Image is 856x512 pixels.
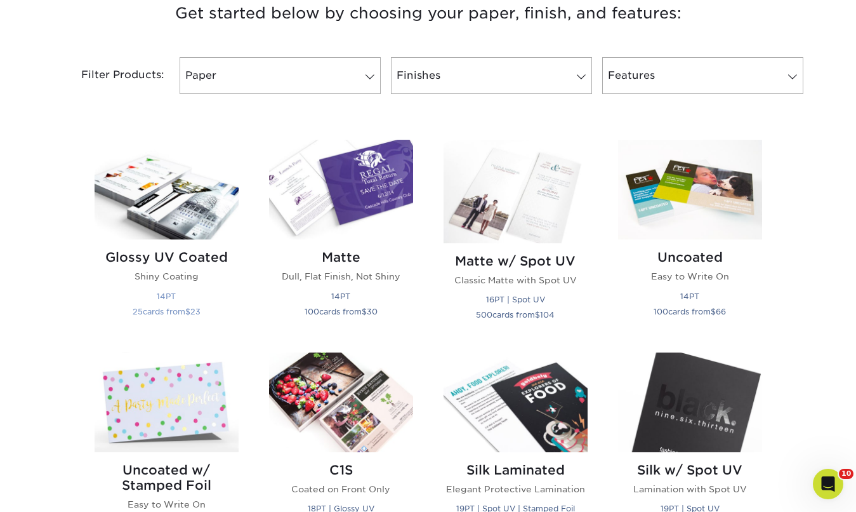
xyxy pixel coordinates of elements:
[95,140,239,239] img: Glossy UV Coated Postcards
[391,57,592,94] a: Finishes
[95,270,239,283] p: Shiny Coating
[486,295,545,304] small: 16PT | Spot UV
[3,473,108,508] iframe: Google Customer Reviews
[190,307,201,316] span: 23
[269,462,413,478] h2: C1S
[444,462,588,478] h2: Silk Laminated
[157,292,176,301] small: 14PT
[444,140,588,243] img: Matte w/ Spot UV Postcards
[618,140,762,337] a: Uncoated Postcards Uncoated Easy to Write On 14PT 100cards from$66
[269,140,413,239] img: Matte Postcards
[269,140,413,337] a: Matte Postcards Matte Dull, Flat Finish, Not Shiny 14PT 100cards from$30
[618,462,762,478] h2: Silk w/ Spot UV
[476,310,492,320] span: 500
[133,307,143,316] span: 25
[305,307,319,316] span: 100
[716,307,726,316] span: 66
[618,353,762,452] img: Silk w/ Spot UV Postcards
[180,57,381,94] a: Paper
[269,250,413,265] h2: Matte
[95,250,239,265] h2: Glossy UV Coated
[654,307,668,316] span: 100
[444,483,588,495] p: Elegant Protective Lamination
[444,274,588,286] p: Classic Matte with Spot UV
[362,307,367,316] span: $
[95,353,239,452] img: Uncoated w/ Stamped Foil Postcards
[618,140,762,239] img: Uncoated Postcards
[540,310,555,320] span: 104
[95,462,239,493] h2: Uncoated w/ Stamped Foil
[813,469,843,499] iframe: Intercom live chat
[476,310,555,320] small: cards from
[711,307,716,316] span: $
[839,469,853,479] span: 10
[269,270,413,283] p: Dull, Flat Finish, Not Shiny
[444,353,588,452] img: Silk Laminated Postcards
[680,292,699,301] small: 14PT
[535,310,540,320] span: $
[133,307,201,316] small: cards from
[185,307,190,316] span: $
[444,253,588,269] h2: Matte w/ Spot UV
[618,270,762,283] p: Easy to Write On
[654,307,726,316] small: cards from
[269,353,413,452] img: C1S Postcards
[95,498,239,511] p: Easy to Write On
[331,292,350,301] small: 14PT
[95,140,239,337] a: Glossy UV Coated Postcards Glossy UV Coated Shiny Coating 14PT 25cards from$23
[444,140,588,337] a: Matte w/ Spot UV Postcards Matte w/ Spot UV Classic Matte with Spot UV 16PT | Spot UV 500cards fr...
[269,483,413,495] p: Coated on Front Only
[618,483,762,495] p: Lamination with Spot UV
[48,57,174,94] div: Filter Products:
[618,250,762,265] h2: Uncoated
[305,307,378,316] small: cards from
[367,307,378,316] span: 30
[602,57,803,94] a: Features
